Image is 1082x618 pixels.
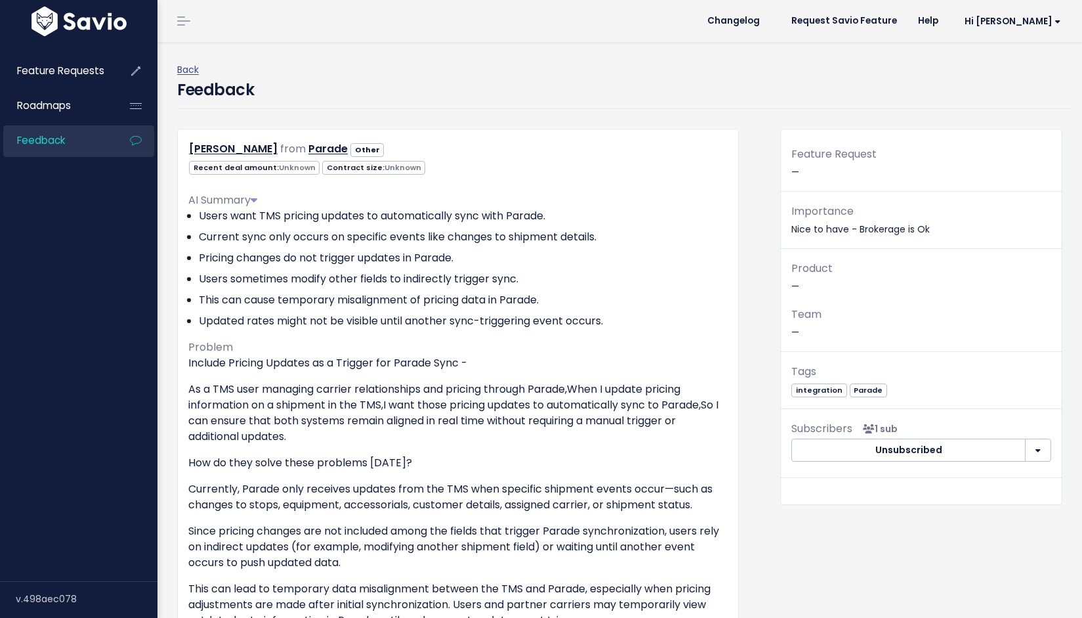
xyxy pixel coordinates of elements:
span: from [280,141,306,156]
p: How do they solve these problems [DATE]? [188,455,728,471]
span: Problem [188,340,233,355]
a: Help [907,11,949,31]
li: Users sometimes modify other fields to indirectly trigger sync. [199,271,728,287]
a: Back [177,63,199,76]
h4: Feedback [177,78,254,102]
span: Feature Requests [17,64,104,77]
li: Pricing changes do not trigger updates in Parade. [199,250,728,266]
span: Hi [PERSON_NAME] [965,16,1061,26]
p: Include Pricing Updates as a Trigger for Parade Sync - [188,355,728,371]
p: Since pricing changes are not included among the fields that trigger Parade synchronization, user... [188,523,728,571]
span: Unknown [279,162,316,173]
span: Recent deal amount: [189,161,320,175]
p: Currently, Parade only receives updates from the TMS when specific shipment events occur—such as ... [188,481,728,513]
span: Tags [791,364,816,379]
a: Feature Requests [3,56,109,86]
span: AI Summary [188,192,257,208]
a: Request Savio Feature [781,11,907,31]
p: — [791,259,1051,295]
a: Feedback [3,125,109,156]
li: Current sync only occurs on specific events like changes to shipment details. [199,229,728,245]
img: logo-white.9d6f32f41409.svg [28,7,130,36]
li: Updated rates might not be visible until another sync-triggering event occurs. [199,313,728,329]
p: — [791,305,1051,341]
span: Subscribers [791,421,852,436]
span: Unknown [385,162,421,173]
span: Team [791,307,822,322]
button: Unsubscribed [791,439,1026,462]
span: Roadmaps [17,99,71,112]
a: Parade [308,141,348,156]
div: — [781,145,1062,192]
span: Feature Request [791,146,877,162]
li: Users want TMS pricing updates to automatically sync with Parade. [199,208,728,224]
strong: Other [355,144,380,155]
li: This can cause temporary misalignment of pricing data in Parade. [199,292,728,308]
span: integration [791,384,846,397]
span: Changelog [707,16,760,26]
span: Product [791,261,833,276]
span: Importance [791,204,854,219]
span: Contract size: [322,161,425,175]
a: Parade [850,383,887,396]
div: v.498aec078 [16,582,157,616]
p: As a TMS user managing carrier relationships and pricing through Parade,When I update pricing inf... [188,382,728,445]
a: [PERSON_NAME] [189,141,278,156]
span: Parade [850,384,887,397]
span: <p><strong>Subscribers</strong><br><br> - Santiago Ruiz<br> </p> [858,422,898,435]
p: Nice to have - Brokerage is Ok [791,202,1051,238]
a: integration [791,383,846,396]
a: Roadmaps [3,91,109,121]
a: Hi [PERSON_NAME] [949,11,1072,32]
span: Feedback [17,133,65,147]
